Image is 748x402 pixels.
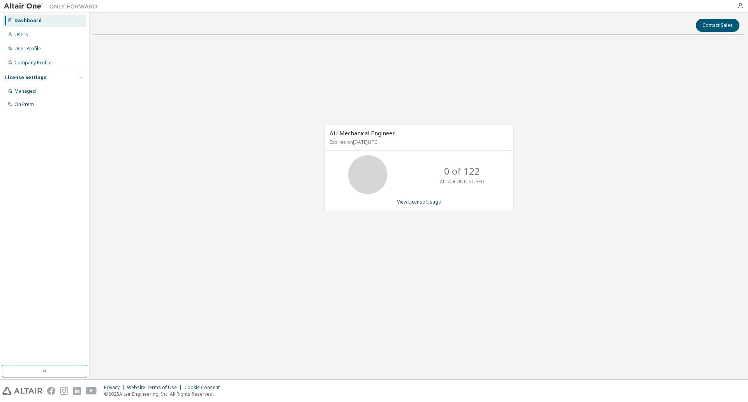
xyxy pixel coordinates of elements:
[14,46,41,52] div: User Profile
[330,139,506,145] p: Expires on [DATE] UTC
[14,32,28,38] div: Users
[14,88,36,94] div: Managed
[2,387,42,395] img: altair_logo.svg
[73,387,81,395] img: linkedin.svg
[104,391,224,397] p: © 2025 Altair Engineering, Inc. All Rights Reserved.
[5,74,46,81] div: License Settings
[444,165,480,178] p: 0 of 122
[127,384,184,391] div: Website Terms of Use
[47,387,55,395] img: facebook.svg
[14,101,34,108] div: On Prem
[440,178,484,185] p: ALTAIR UNITS USED
[86,387,97,395] img: youtube.svg
[14,18,42,24] div: Dashboard
[14,60,51,66] div: Company Profile
[104,384,127,391] div: Privacy
[330,129,395,137] span: AU Mechanical Engineer
[397,198,441,205] a: View License Usage
[60,387,68,395] img: instagram.svg
[696,19,739,32] button: Contact Sales
[184,384,224,391] div: Cookie Consent
[4,2,101,10] img: Altair One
